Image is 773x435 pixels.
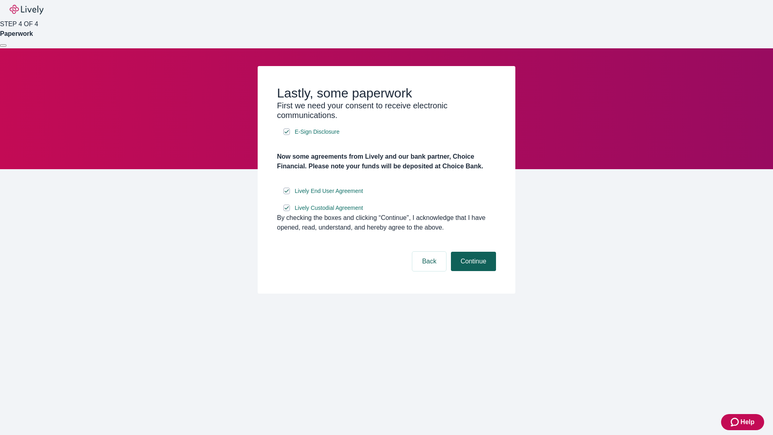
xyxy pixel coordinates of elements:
button: Back [412,252,446,271]
a: e-sign disclosure document [293,186,365,196]
button: Continue [451,252,496,271]
img: Lively [10,5,43,14]
div: By checking the boxes and clicking “Continue", I acknowledge that I have opened, read, understand... [277,213,496,232]
button: Zendesk support iconHelp [721,414,764,430]
a: e-sign disclosure document [293,127,341,137]
span: Lively End User Agreement [295,187,363,195]
span: E-Sign Disclosure [295,128,339,136]
span: Lively Custodial Agreement [295,204,363,212]
h4: Now some agreements from Lively and our bank partner, Choice Financial. Please note your funds wi... [277,152,496,171]
a: e-sign disclosure document [293,203,365,213]
span: Help [740,417,754,427]
h3: First we need your consent to receive electronic communications. [277,101,496,120]
svg: Zendesk support icon [731,417,740,427]
h2: Lastly, some paperwork [277,85,496,101]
